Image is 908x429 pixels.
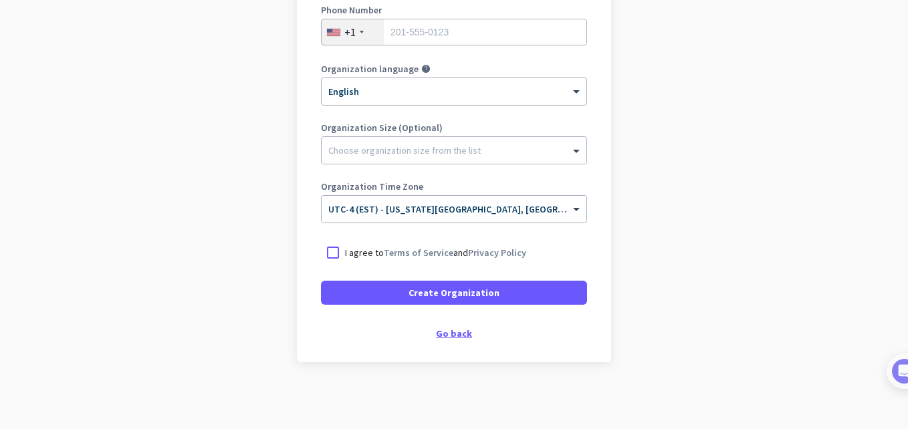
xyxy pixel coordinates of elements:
[468,247,526,259] a: Privacy Policy
[345,246,526,259] p: I agree to and
[384,247,453,259] a: Terms of Service
[321,182,587,191] label: Organization Time Zone
[421,64,431,74] i: help
[321,281,587,305] button: Create Organization
[321,64,419,74] label: Organization language
[321,123,587,132] label: Organization Size (Optional)
[344,25,356,39] div: +1
[321,329,587,338] div: Go back
[409,286,499,299] span: Create Organization
[321,19,587,45] input: 201-555-0123
[321,5,587,15] label: Phone Number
